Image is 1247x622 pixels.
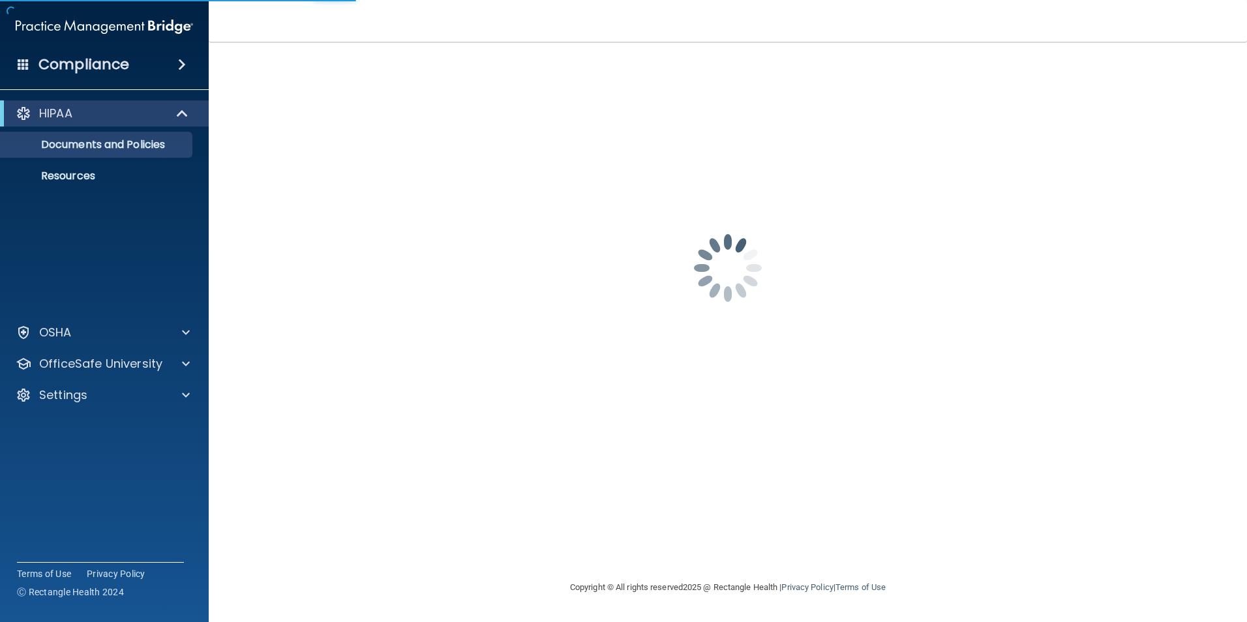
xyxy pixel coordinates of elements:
[87,567,145,580] a: Privacy Policy
[16,325,190,340] a: OSHA
[16,106,189,121] a: HIPAA
[39,387,87,403] p: Settings
[17,567,71,580] a: Terms of Use
[781,582,833,592] a: Privacy Policy
[663,203,793,333] img: spinner.e123f6fc.gif
[16,356,190,372] a: OfficeSafe University
[8,138,187,151] p: Documents and Policies
[16,387,190,403] a: Settings
[8,170,187,183] p: Resources
[39,106,72,121] p: HIPAA
[38,55,129,74] h4: Compliance
[39,356,162,372] p: OfficeSafe University
[39,325,72,340] p: OSHA
[17,585,124,599] span: Ⓒ Rectangle Health 2024
[835,582,886,592] a: Terms of Use
[490,567,966,608] div: Copyright © All rights reserved 2025 @ Rectangle Health | |
[16,14,193,40] img: PMB logo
